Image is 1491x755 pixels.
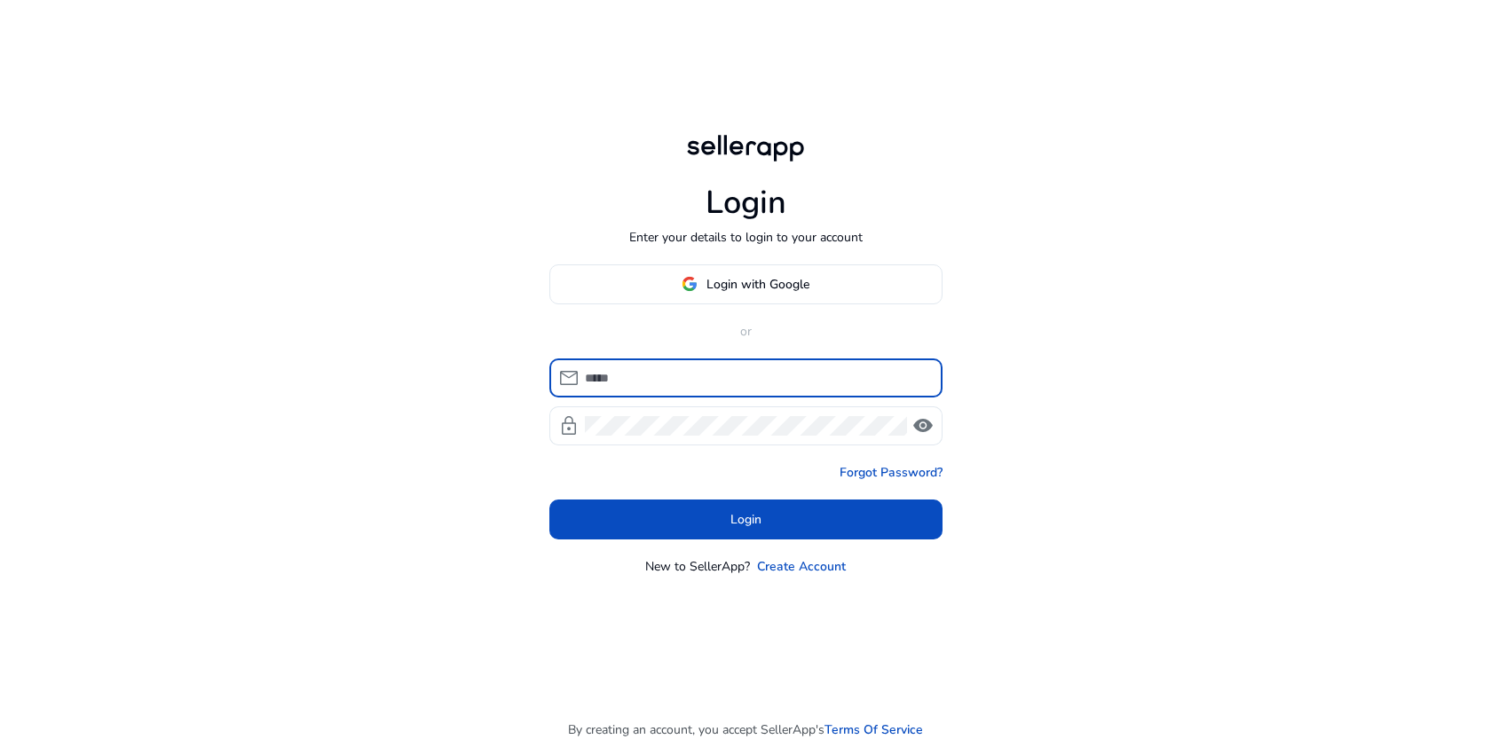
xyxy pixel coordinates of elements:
[549,264,943,304] button: Login with Google
[706,184,786,222] h1: Login
[558,415,580,436] span: lock
[840,463,943,482] a: Forgot Password?
[682,276,698,292] img: google-logo.svg
[824,720,923,739] a: Terms Of Service
[912,415,934,436] span: visibility
[730,510,761,529] span: Login
[629,228,863,247] p: Enter your details to login to your account
[645,557,750,576] p: New to SellerApp?
[549,499,943,539] button: Login
[706,275,809,294] span: Login with Google
[558,367,580,389] span: mail
[757,557,846,576] a: Create Account
[549,322,943,341] p: or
